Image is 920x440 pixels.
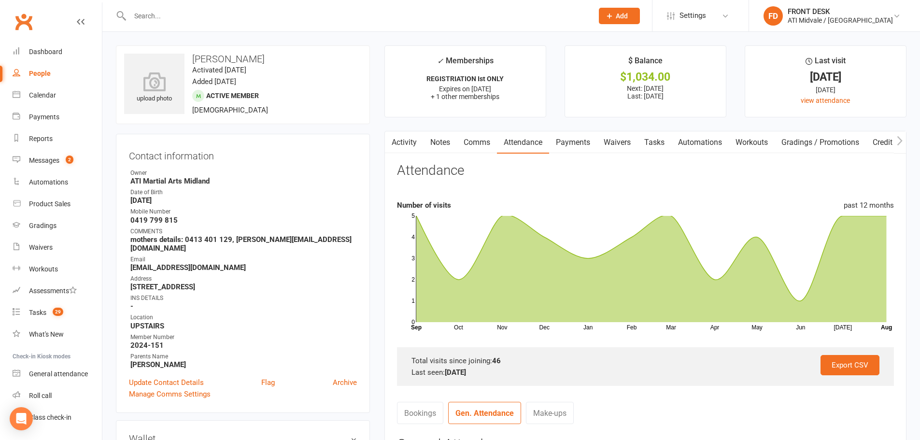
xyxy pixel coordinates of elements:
[754,85,897,95] div: [DATE]
[130,322,357,330] strong: UPSTAIRS
[130,196,357,205] strong: [DATE]
[13,171,102,193] a: Automations
[526,402,574,424] a: Make-ups
[130,283,357,291] strong: [STREET_ADDRESS]
[29,156,59,164] div: Messages
[426,75,504,83] strong: REGISTRIATION Ist ONLY
[192,77,236,86] time: Added [DATE]
[801,97,850,104] a: view attendance
[29,200,71,208] div: Product Sales
[29,330,64,338] div: What's New
[457,131,497,154] a: Comms
[13,324,102,345] a: What's New
[411,355,879,367] div: Total visits since joining:
[448,402,521,424] a: Gen. Attendance
[130,255,357,264] div: Email
[13,63,102,85] a: People
[13,363,102,385] a: General attendance kiosk mode
[628,55,663,72] div: $ Balance
[599,8,640,24] button: Add
[29,243,53,251] div: Waivers
[13,150,102,171] a: Messages 2
[424,131,457,154] a: Notes
[130,360,357,369] strong: [PERSON_NAME]
[637,131,671,154] a: Tasks
[29,265,58,273] div: Workouts
[679,5,706,27] span: Settings
[29,413,71,421] div: Class check-in
[597,131,637,154] a: Waivers
[397,201,451,210] strong: Number of visits
[397,163,464,178] h3: Attendance
[10,407,33,430] div: Open Intercom Messenger
[13,106,102,128] a: Payments
[130,177,357,185] strong: ATI Martial Arts Midland
[616,12,628,20] span: Add
[13,193,102,215] a: Product Sales
[129,147,357,161] h3: Contact information
[574,85,717,100] p: Next: [DATE] Last: [DATE]
[130,169,357,178] div: Owner
[130,274,357,284] div: Address
[788,7,893,16] div: FRONT DESK
[192,66,246,74] time: Activated [DATE]
[13,85,102,106] a: Calendar
[124,72,184,104] div: upload photo
[261,377,275,388] a: Flag
[29,287,77,295] div: Assessments
[385,131,424,154] a: Activity
[821,355,879,375] a: Export CSV
[411,367,879,378] div: Last seen:
[12,10,36,34] a: Clubworx
[130,341,357,350] strong: 2024-151
[192,106,268,114] span: [DEMOGRAPHIC_DATA]
[13,407,102,428] a: Class kiosk mode
[13,302,102,324] a: Tasks 29
[129,388,211,400] a: Manage Comms Settings
[13,215,102,237] a: Gradings
[29,48,62,56] div: Dashboard
[437,55,494,72] div: Memberships
[29,392,52,399] div: Roll call
[29,370,88,378] div: General attendance
[13,258,102,280] a: Workouts
[844,199,894,211] div: past 12 months
[29,113,59,121] div: Payments
[671,131,729,154] a: Automations
[206,92,259,99] span: Active member
[29,178,68,186] div: Automations
[764,6,783,26] div: FD
[497,131,549,154] a: Attendance
[130,313,357,322] div: Location
[806,55,846,72] div: Last visit
[130,294,357,303] div: INS DETAILS
[437,57,443,66] i: ✓
[130,263,357,272] strong: [EMAIL_ADDRESS][DOMAIN_NAME]
[445,368,466,377] strong: [DATE]
[29,309,46,316] div: Tasks
[729,131,775,154] a: Workouts
[130,207,357,216] div: Mobile Number
[29,135,53,142] div: Reports
[124,54,362,64] h3: [PERSON_NAME]
[130,352,357,361] div: Parents Name
[29,70,51,77] div: People
[53,308,63,316] span: 29
[775,131,866,154] a: Gradings / Promotions
[13,41,102,63] a: Dashboard
[29,222,57,229] div: Gradings
[130,235,357,253] strong: mothers details: 0413 401 129, [PERSON_NAME][EMAIL_ADDRESS][DOMAIN_NAME]
[431,93,499,100] span: + 1 other memberships
[439,85,491,93] span: Expires on [DATE]
[29,91,56,99] div: Calendar
[754,72,897,82] div: [DATE]
[127,9,586,23] input: Search...
[13,280,102,302] a: Assessments
[130,333,357,342] div: Member Number
[333,377,357,388] a: Archive
[492,356,501,365] strong: 46
[549,131,597,154] a: Payments
[130,227,357,236] div: COMMENTS
[66,156,73,164] span: 2
[13,237,102,258] a: Waivers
